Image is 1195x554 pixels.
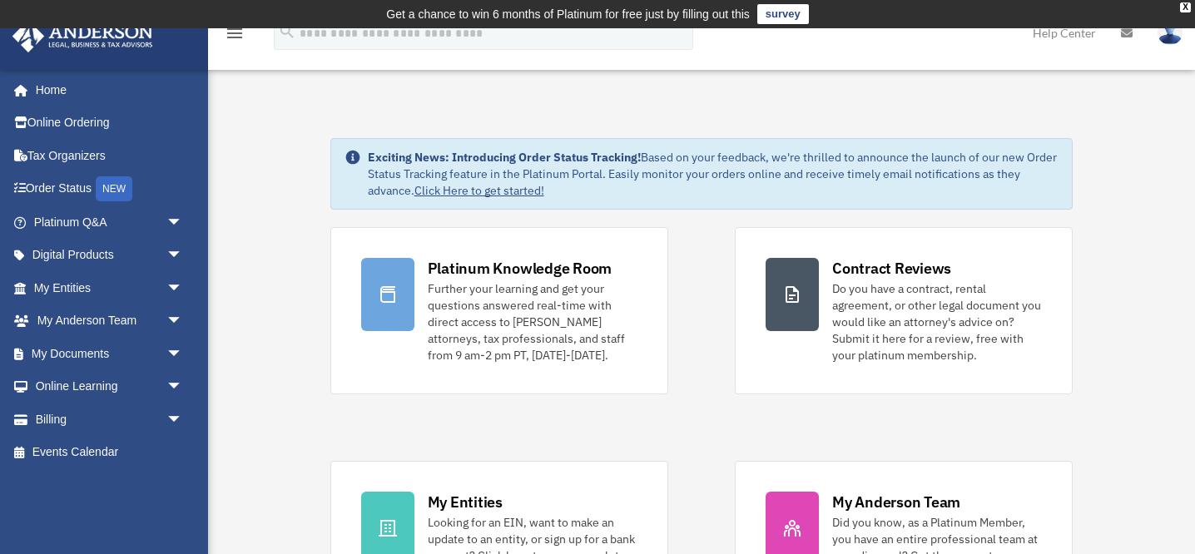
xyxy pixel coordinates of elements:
a: Billingarrow_drop_down [12,403,208,436]
div: My Entities [428,492,503,512]
a: Digital Productsarrow_drop_down [12,239,208,272]
div: Do you have a contract, rental agreement, or other legal document you would like an attorney's ad... [832,280,1042,364]
a: Platinum Q&Aarrow_drop_down [12,205,208,239]
div: My Anderson Team [832,492,960,512]
a: Contract Reviews Do you have a contract, rental agreement, or other legal document you would like... [735,227,1073,394]
a: My Entitiesarrow_drop_down [12,271,208,304]
div: Get a chance to win 6 months of Platinum for free just by filling out this [386,4,750,24]
a: Click Here to get started! [414,183,544,198]
i: search [278,22,296,41]
span: arrow_drop_down [166,337,200,371]
div: Further your learning and get your questions answered real-time with direct access to [PERSON_NAM... [428,280,637,364]
div: close [1180,2,1191,12]
a: My Documentsarrow_drop_down [12,337,208,370]
a: Order StatusNEW [12,172,208,206]
span: arrow_drop_down [166,304,200,339]
a: Platinum Knowledge Room Further your learning and get your questions answered real-time with dire... [330,227,668,394]
img: User Pic [1158,21,1183,45]
span: arrow_drop_down [166,239,200,273]
a: Online Ordering [12,106,208,140]
span: arrow_drop_down [166,403,200,437]
a: Home [12,73,200,106]
div: Platinum Knowledge Room [428,258,612,279]
a: menu [225,29,245,43]
span: arrow_drop_down [166,370,200,404]
span: arrow_drop_down [166,205,200,240]
strong: Exciting News: Introducing Order Status Tracking! [368,150,641,165]
a: Online Learningarrow_drop_down [12,370,208,403]
div: NEW [96,176,132,201]
div: Based on your feedback, we're thrilled to announce the launch of our new Order Status Tracking fe... [368,149,1059,199]
a: Tax Organizers [12,139,208,172]
a: Events Calendar [12,436,208,469]
a: My Anderson Teamarrow_drop_down [12,304,208,338]
div: Contract Reviews [832,258,951,279]
i: menu [225,23,245,43]
span: arrow_drop_down [166,271,200,305]
a: survey [757,4,809,24]
img: Anderson Advisors Platinum Portal [7,20,158,52]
